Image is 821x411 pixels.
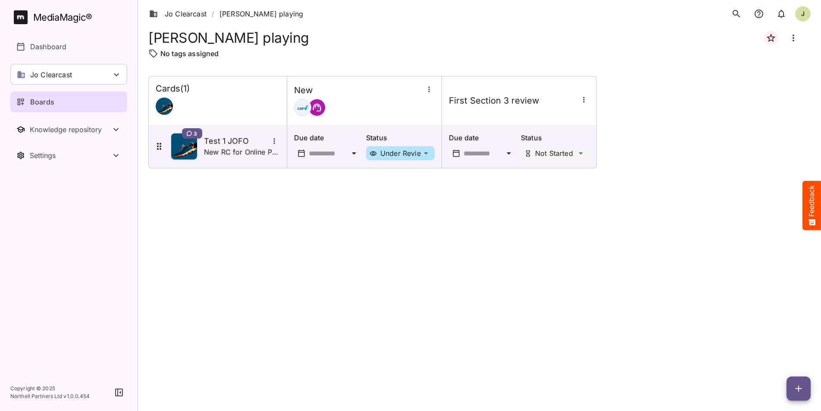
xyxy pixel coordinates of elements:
p: Boards [30,97,54,107]
button: Toggle Knowledge repository [10,119,127,140]
p: New RC for Online Pet Store x [204,147,280,157]
div: MediaMagic ® [33,10,92,25]
p: No tags assigned [160,48,219,59]
p: Copyright © 2025 [10,385,90,392]
p: Due date [449,133,517,143]
p: Status [521,133,589,143]
div: Settings [30,151,111,160]
h4: New [294,85,313,96]
h4: Cards ( 1 ) [156,83,190,94]
p: Northell Partners Ltd v 1.0.0.454 [10,392,90,400]
button: notifications [750,5,768,22]
button: notifications [773,5,790,22]
button: Feedback [802,181,821,230]
p: Not Started [535,150,573,157]
img: tag-outline.svg [148,48,159,59]
p: Due date [294,133,363,143]
div: J [795,6,811,22]
div: Knowledge repository [30,125,111,134]
p: Under Review [380,150,426,157]
button: Board more options [783,28,804,48]
h4: First Section 3 review [449,95,539,106]
button: Toggle Settings [10,145,127,166]
a: Dashboard [10,36,127,57]
h5: Test 1 JOFO [204,136,269,146]
a: Jo Clearcast [149,9,207,19]
span: 3 [194,130,197,137]
p: Dashboard [30,41,66,52]
button: search [728,5,745,22]
button: More options for Test 1 JOFO [269,136,280,147]
h1: [PERSON_NAME] playing [148,30,309,46]
p: Jo Clearcast [30,70,72,80]
nav: Settings [10,145,127,166]
a: MediaMagic® [14,10,127,24]
p: Status [366,133,435,143]
a: Boards [10,92,127,112]
img: Asset Thumbnail [171,133,197,159]
nav: Knowledge repository [10,119,127,140]
span: / [212,9,214,19]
